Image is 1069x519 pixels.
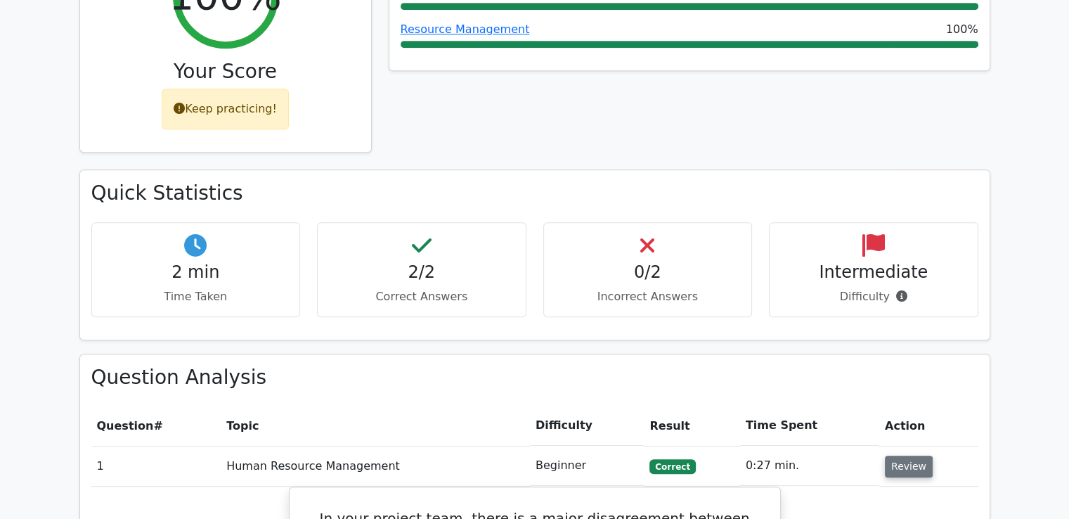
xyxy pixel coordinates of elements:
th: Difficulty [530,406,644,446]
td: 0:27 min. [740,446,879,486]
h3: Quick Statistics [91,181,978,205]
div: Keep practicing! [162,89,289,129]
th: Time Spent [740,406,879,446]
h4: 2/2 [329,262,514,283]
th: Topic [221,406,530,446]
h3: Your Score [91,60,360,84]
p: Incorrect Answers [555,288,741,305]
td: Human Resource Management [221,446,530,486]
button: Review [885,456,933,478]
h4: 2 min [103,262,289,283]
th: Action [879,406,978,446]
p: Time Taken [103,288,289,305]
span: Correct [649,459,695,473]
td: 1 [91,446,221,486]
th: # [91,406,221,446]
td: Beginner [530,446,644,486]
h4: 0/2 [555,262,741,283]
span: Question [97,419,154,432]
h3: Question Analysis [91,366,978,390]
th: Result [644,406,739,446]
a: Resource Management [401,23,530,36]
p: Difficulty [781,288,966,305]
p: Correct Answers [329,288,514,305]
h4: Intermediate [781,262,966,283]
span: 100% [946,21,978,38]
